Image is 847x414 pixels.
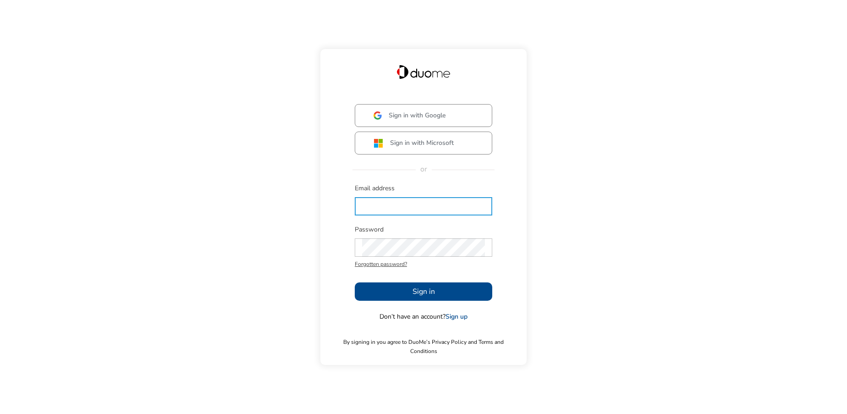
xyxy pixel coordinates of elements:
img: google.svg [374,111,382,120]
img: ms.svg [374,138,383,148]
span: or [416,164,432,174]
button: Sign in with Google [355,104,492,127]
span: By signing in you agree to DuoMe’s Privacy Policy and Terms and Conditions [330,337,517,356]
span: Sign in [412,286,435,297]
button: Sign in [355,282,492,301]
span: Forgotten password? [355,259,492,269]
button: Sign in with Microsoft [355,132,492,155]
span: Sign in with Google [389,111,446,120]
span: Don’t have an account? [379,312,467,321]
span: Email address [355,184,492,193]
span: Sign in with Microsoft [390,138,454,148]
img: Duome [397,65,450,79]
span: Password [355,225,492,234]
a: Sign up [445,312,467,321]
